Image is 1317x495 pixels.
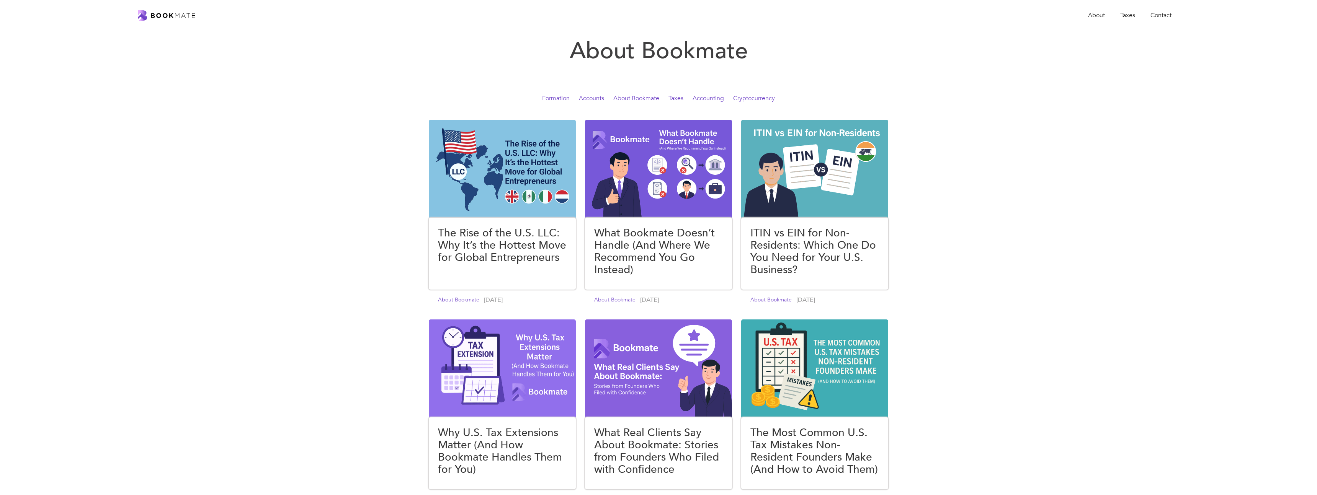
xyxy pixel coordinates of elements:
a: Cryptocurrency [733,94,775,103]
a: Taxes [1113,8,1143,23]
h1: About Bookmate [570,42,748,59]
a: The Most Common U.S. Tax Mistakes Non-Resident Founders Make (And How to Avoid Them) [750,427,879,480]
a: About Bookmate [594,296,636,304]
h4: What Real Clients Say About Bookmate: Stories from Founders Who Filed with Confidence [594,427,723,475]
div: [DATE] [796,296,815,304]
h4: Why U.S. Tax Extensions Matter (And How Bookmate Handles Them for You) [438,427,567,475]
a: Accounting [693,94,724,103]
a: About [1080,8,1113,23]
h4: ITIN vs EIN for Non-Residents: Which One Do You Need for Your U.S. Business? [750,227,879,276]
a: home [138,10,195,21]
a: Contact [1143,8,1179,23]
a: What Bookmate Doesn’t Handle (And Where We Recommend You Go Instead) [594,227,723,280]
a: Taxes [668,94,683,103]
a: Formation [542,94,570,103]
a: Why U.S. Tax Extensions Matter (And How Bookmate Handles Them for You) [438,427,567,480]
a: What Real Clients Say About Bookmate: Stories from Founders Who Filed with Confidence [594,427,723,480]
a: Accounts [579,94,604,103]
a: About Bookmate [750,296,792,304]
a: About Bookmate [438,296,479,304]
div: [DATE] [484,296,503,304]
div: [DATE] [640,296,659,304]
h4: What Bookmate Doesn’t Handle (And Where We Recommend You Go Instead) [594,227,723,276]
h4: The Most Common U.S. Tax Mistakes Non-Resident Founders Make (And How to Avoid Them) [750,427,879,475]
a: The Rise of the U.S. LLC: Why It’s the Hottest Move for Global Entrepreneurs [438,227,567,268]
a: About Bookmate [613,94,659,103]
h4: The Rise of the U.S. LLC: Why It’s the Hottest Move for Global Entrepreneurs [438,227,567,264]
a: ITIN vs EIN for Non-Residents: Which One Do You Need for Your U.S. Business? [750,227,879,280]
